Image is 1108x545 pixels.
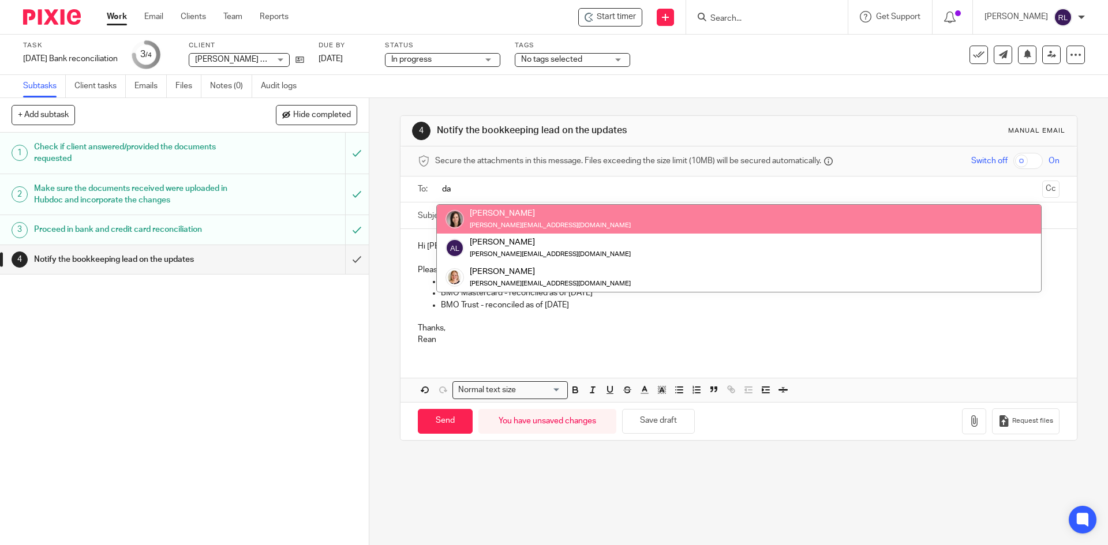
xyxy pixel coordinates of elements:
[441,299,1059,311] p: BMO Trust - reconciled as of [DATE]
[971,155,1008,167] span: Switch off
[195,55,320,63] span: [PERSON_NAME] Law Corporation
[189,41,304,50] label: Client
[12,251,28,268] div: 4
[441,287,1059,299] p: BMO Mastercard - reconciled as of [DATE]
[446,268,464,287] img: Screenshot%202025-09-16%20114050.png
[23,53,118,65] div: [DATE] Bank reconciliation
[134,75,167,97] a: Emails
[622,409,695,434] button: Save draft
[1042,181,1060,198] button: Cc
[452,381,568,399] div: Search for option
[985,11,1048,22] p: [PERSON_NAME]
[23,53,118,65] div: August 2025 Bank reconciliation
[175,75,201,97] a: Files
[12,186,28,202] div: 2
[418,334,1059,345] p: Rean
[446,239,464,257] img: svg%3E
[12,145,28,161] div: 1
[418,240,1059,252] p: Hi [PERSON_NAME],
[261,75,305,97] a: Audit logs
[418,322,1059,334] p: Thanks,
[521,55,582,63] span: No tags selected
[470,208,631,219] div: [PERSON_NAME]
[210,75,252,97] a: Notes (0)
[437,125,763,137] h1: Notify the bookkeeping lead on the updates
[709,14,813,24] input: Search
[470,265,631,277] div: [PERSON_NAME]
[418,264,1059,276] p: Please see updates for the August bank reconciliation:
[1008,126,1065,136] div: Manual email
[23,41,118,50] label: Task
[418,183,431,195] label: To:
[145,52,152,58] small: /4
[992,408,1059,434] button: Request files
[470,236,631,248] div: [PERSON_NAME]
[144,11,163,22] a: Email
[578,8,642,27] div: Aman Jaswal Law Corporation - August 2025 Bank reconciliation
[34,138,234,168] h1: Check if client answered/provided the documents requested
[1054,8,1072,27] img: svg%3E
[1012,416,1053,426] span: Request files
[470,280,631,287] small: [PERSON_NAME][EMAIL_ADDRESS][DOMAIN_NAME]
[140,48,152,61] div: 3
[515,41,630,50] label: Tags
[446,210,464,228] img: Danielle%20photo.jpg
[34,251,234,268] h1: Notify the bookkeeping lead on the updates
[12,105,75,125] button: + Add subtask
[293,111,351,120] span: Hide completed
[597,11,636,23] span: Start timer
[478,409,616,434] div: You have unsaved changes
[319,55,343,63] span: [DATE]
[412,122,431,140] div: 4
[385,41,500,50] label: Status
[34,180,234,209] h1: Make sure the documents received were uploaded in Hubdoc and incorporate the changes
[181,11,206,22] a: Clients
[12,222,28,238] div: 3
[319,41,370,50] label: Due by
[519,384,561,396] input: Search for option
[391,55,432,63] span: In progress
[223,11,242,22] a: Team
[260,11,289,22] a: Reports
[1049,155,1060,167] span: On
[34,221,234,238] h1: Proceed in bank and credit card reconciliation
[470,222,631,228] small: [PERSON_NAME][EMAIL_ADDRESS][DOMAIN_NAME]
[74,75,126,97] a: Client tasks
[276,105,357,125] button: Hide completed
[418,409,473,434] input: Send
[107,11,127,22] a: Work
[435,155,821,167] span: Secure the attachments in this message. Files exceeding the size limit (10MB) will be secured aut...
[418,210,448,221] label: Subject:
[876,13,920,21] span: Get Support
[23,9,81,25] img: Pixie
[23,75,66,97] a: Subtasks
[455,384,518,396] span: Normal text size
[470,251,631,257] small: [PERSON_NAME][EMAIL_ADDRESS][DOMAIN_NAME]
